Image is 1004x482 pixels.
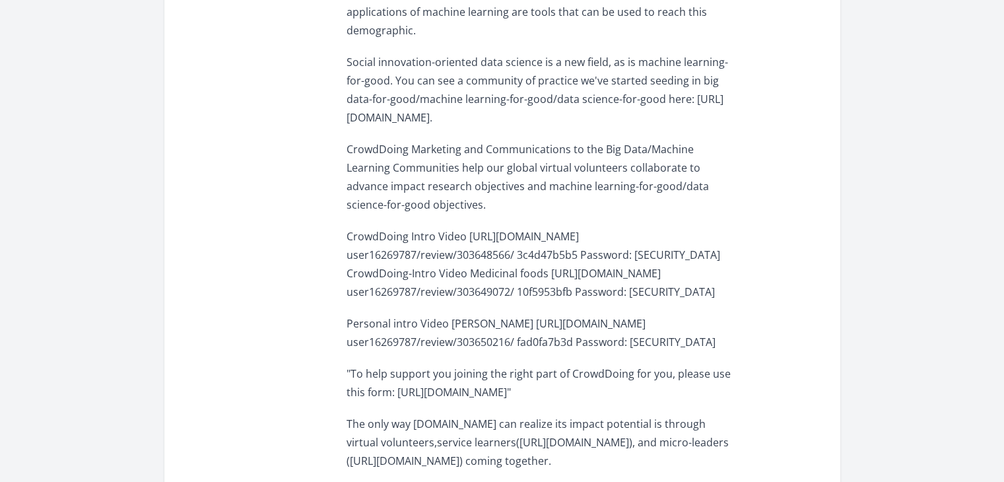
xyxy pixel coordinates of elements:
[347,53,733,127] p: Social innovation-oriented data science is a new field, as is machine learning-for-good. You can ...
[347,227,733,301] p: CrowdDoing Intro Video [URL][DOMAIN_NAME] user16269787/review/303648566/ 3c4d47b5b5 Password: [SE...
[347,314,733,351] p: Personal intro Video [PERSON_NAME] [URL][DOMAIN_NAME] user16269787/review/303650216/ fad0fa7b3d P...
[347,366,731,399] span: "To help support you joining the right part of CrowdDoing for you, please use this form: [URL][DO...
[347,140,733,214] p: CrowdDoing Marketing and Communications to the Big Data/Machine Learning Communities help our glo...
[347,417,729,468] span: The only way [DOMAIN_NAME] can realize its impact potential is through virtual volunteers,service...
